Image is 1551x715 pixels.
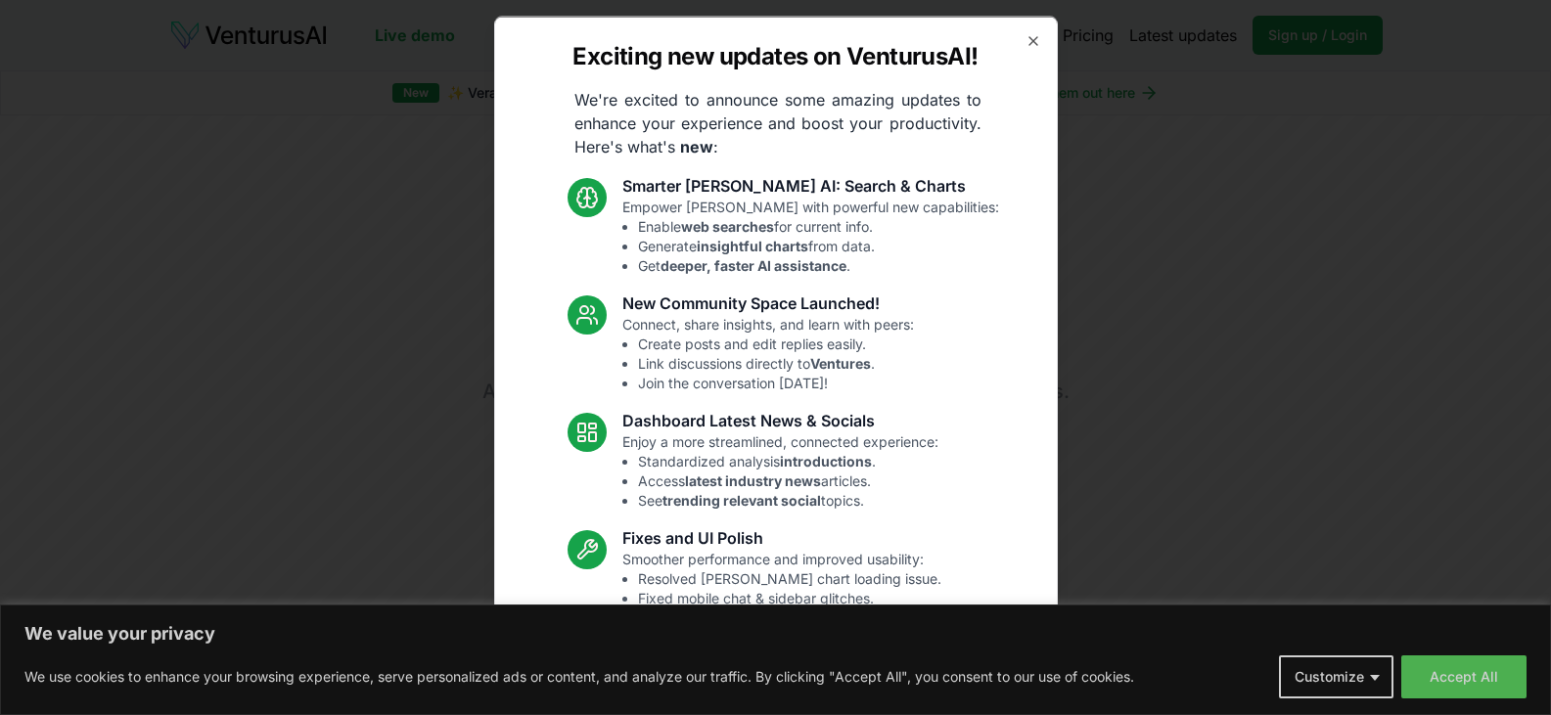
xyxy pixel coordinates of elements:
[622,408,938,431] h3: Dashboard Latest News & Socials
[638,216,999,236] li: Enable for current info.
[622,525,941,549] h3: Fixes and UI Polish
[685,471,821,488] strong: latest industry news
[638,607,941,627] li: Enhanced overall UI consistency.
[622,290,914,314] h3: New Community Space Launched!
[780,452,872,469] strong: introductions
[572,40,978,71] h2: Exciting new updates on VenturusAI!
[638,353,914,373] li: Link discussions directly to .
[622,549,941,627] p: Smoother performance and improved usability:
[681,217,774,234] strong: web searches
[622,314,914,392] p: Connect, share insights, and learn with peers:
[622,173,999,197] h3: Smarter [PERSON_NAME] AI: Search & Charts
[622,431,938,510] p: Enjoy a more streamlined, connected experience:
[638,255,999,275] li: Get .
[559,87,997,157] p: We're excited to announce some amazing updates to enhance your experience and boost your producti...
[638,236,999,255] li: Generate from data.
[638,373,914,392] li: Join the conversation [DATE]!
[810,354,871,371] strong: Ventures
[638,451,938,470] li: Standardized analysis .
[638,334,914,353] li: Create posts and edit replies easily.
[638,568,941,588] li: Resolved [PERSON_NAME] chart loading issue.
[680,136,713,156] strong: new
[638,490,938,510] li: See topics.
[557,643,995,713] p: These updates are designed to make VenturusAI more powerful, intuitive, and user-friendly. Let us...
[638,588,941,607] li: Fixed mobile chat & sidebar glitches.
[662,491,821,508] strong: trending relevant social
[622,197,999,275] p: Empower [PERSON_NAME] with powerful new capabilities:
[697,237,808,253] strong: insightful charts
[661,256,846,273] strong: deeper, faster AI assistance
[638,470,938,490] li: Access articles.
